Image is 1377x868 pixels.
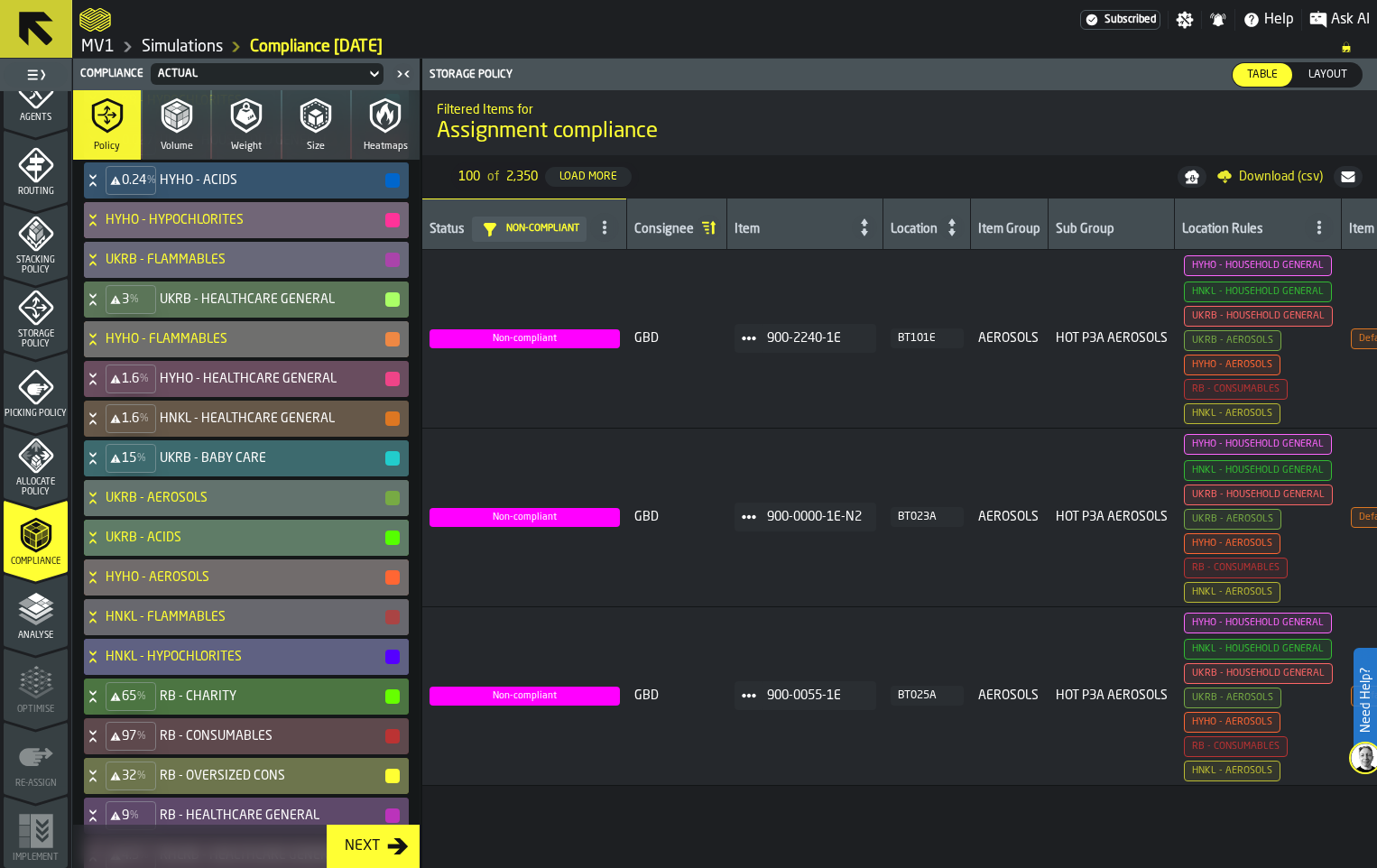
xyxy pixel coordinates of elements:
header: Storage Policy [422,59,1377,91]
span: % [140,373,149,385]
span: Assignment Compliance Rule [1184,379,1288,400]
li: menu Stacking Policy [4,204,68,276]
div: thumb [1294,63,1362,87]
div: Storage Policy [426,69,901,81]
button: button- [385,650,400,664]
span: Assignment Compliance Status [430,329,620,348]
a: link-to-/wh/i/3ccf57d1-1e0c-4a81-a3bb-c2011c5f0d50 [81,37,115,57]
span: Assignment Compliance Rule [1184,434,1332,455]
div: UKRB - HEALTHCARE GENERAL [84,282,402,318]
label: button-toggle-Settings [1169,11,1201,29]
div: Item Group [978,222,1040,240]
div: HYHO - HEALTHCARE GENERAL [84,361,402,397]
span: % [140,412,149,425]
button: button-BT101E [891,328,964,348]
span: Assignment Compliance Rule [1184,736,1288,757]
li: menu Optimise [4,648,68,720]
span: % [137,452,146,465]
li: menu Allocate Policy [4,426,68,498]
span: Routing [4,187,68,197]
div: UKRB - ACIDS [84,520,402,556]
span: Picking Policy [4,409,68,419]
button: button- [385,411,400,426]
div: RB - OVERSIZED CONS [84,758,402,794]
div: RB - CHARITY [84,679,402,715]
li: menu Compliance [4,500,68,572]
span: Analyse [4,631,68,641]
span: Assignment Compliance Rule [1184,355,1280,375]
span: Assignment Compliance Rule [1184,282,1332,302]
span: Assignment Compliance Rule [1184,509,1281,530]
button: button- [385,213,400,227]
a: logo-header [79,4,111,36]
span: Re-assign [4,779,68,789]
span: Assignment Compliance Rule [1184,712,1280,733]
button: button- [385,491,400,505]
button: button-BT025A [891,686,964,706]
span: 900-0055-1E [767,688,862,703]
span: Size [307,141,325,152]
div: HNKL - HYPOCHLORITES [84,639,402,675]
span: AEROSOLS [978,331,1041,346]
h4: HYHO - FLAMMABLES [106,332,384,346]
span: Policy [94,141,120,152]
div: hide filter [479,220,506,238]
li: menu Picking Policy [4,352,68,424]
div: RB - HEALTHCARE GENERAL [84,798,402,834]
span: Storage Policy [4,329,68,349]
button: button- [385,570,400,585]
span: Compliance [4,557,68,567]
button: button- [1334,166,1363,188]
h4: RB - CHARITY [160,689,384,704]
span: Assignment compliance [437,117,658,146]
div: BT023A [898,511,957,523]
button: button- [385,689,400,704]
span: Assignment Compliance Rule [1184,688,1281,708]
div: Consignee [634,222,694,240]
span: Assignment Compliance Rule [1184,613,1332,633]
li: menu Analyse [4,574,68,646]
div: HYHO - ACIDS [84,162,402,199]
span: Download (csv) [1239,170,1323,184]
h4: HYHO - HYPOCHLORITES [106,213,384,227]
span: Help [1264,9,1294,31]
span: Assignment Compliance Rule [1184,663,1333,684]
span: Assignment Compliance Rule [1184,533,1280,554]
span: Non-compliant [506,223,579,235]
span: 0.24 [122,173,146,188]
div: Next [337,836,387,857]
span: Assignment Compliance Rule [1184,582,1280,603]
a: link-to-/wh/i/3ccf57d1-1e0c-4a81-a3bb-c2011c5f0d50/simulations/c50621d6-900f-4880-8a2f-f33eada95fd8 [250,37,383,57]
span: Assignment Compliance Status [430,687,620,706]
span: 97 [122,729,136,743]
span: AEROSOLS [978,688,1041,703]
div: UKRB - BABY CARE [84,440,402,476]
h4: UKRB - BABY CARE [160,451,384,466]
span: Volume [161,141,193,152]
h4: UKRB - AEROSOLS [106,491,384,505]
div: HNKL - FLAMMABLES [84,599,402,635]
span: HOT P3A AEROSOLS [1056,331,1168,346]
li: menu Implement [4,796,68,868]
button: button- [385,808,400,823]
div: HYHO - AEROSOLS [84,559,402,596]
div: Sub Group [1056,222,1167,240]
span: % [130,809,139,822]
button: button- [385,173,400,188]
button: button- [385,769,400,783]
span: AEROSOLS [978,510,1041,524]
span: of [487,170,499,184]
span: HOT P3A AEROSOLS [1056,688,1168,703]
h4: RB - OVERSIZED CONS [160,769,384,783]
label: button-toggle-Ask AI [1302,9,1377,31]
nav: Breadcrumb [79,36,1370,58]
span: % [137,690,146,703]
span: 3 [122,292,129,307]
span: GBD [634,331,720,346]
span: Assignment Compliance Rule [1184,485,1333,505]
span: 900-0000-1E-N2 [767,510,862,524]
h4: HNKL - HYPOCHLORITES [106,650,384,664]
span: 1.6 [122,372,139,386]
span: Assignment Compliance Rule [1184,306,1333,327]
span: Optimise [4,705,68,715]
